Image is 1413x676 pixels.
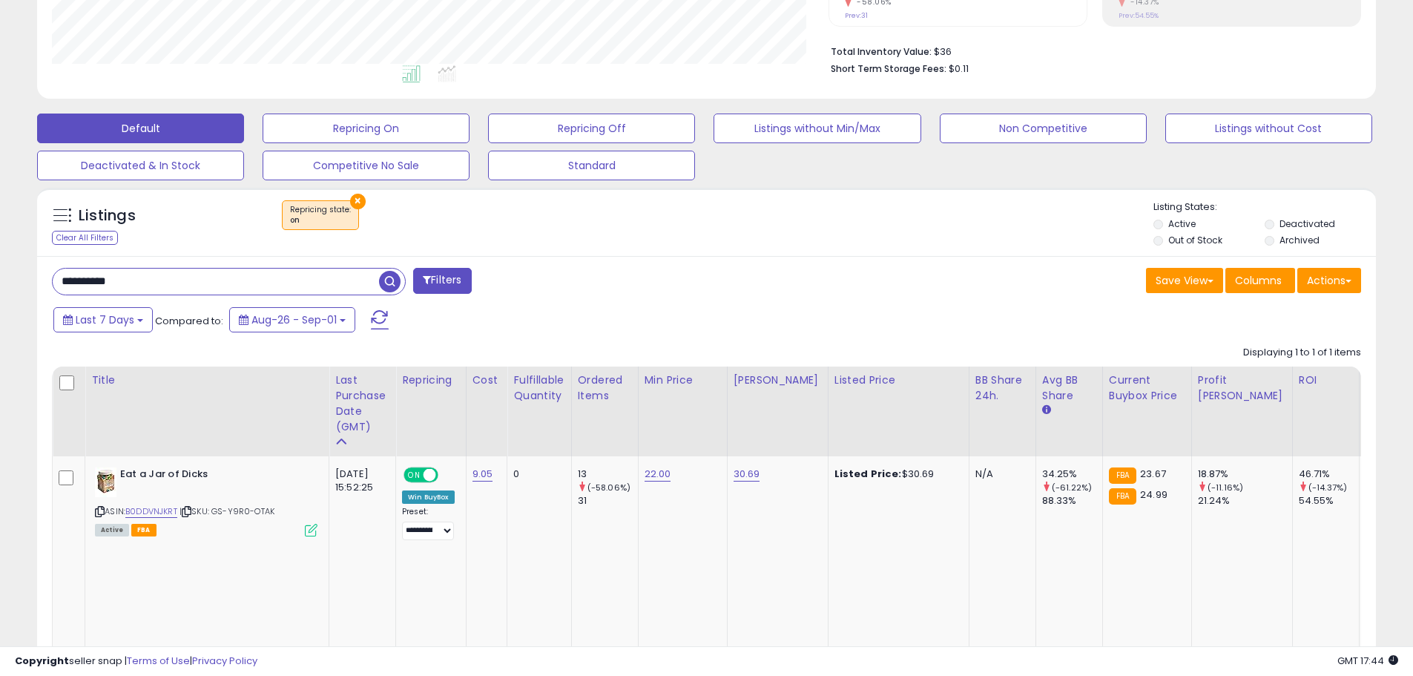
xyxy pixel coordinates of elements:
[76,312,134,327] span: Last 7 Days
[251,312,337,327] span: Aug-26 - Sep-01
[1052,482,1092,493] small: (-61.22%)
[1299,467,1359,481] div: 46.71%
[405,469,424,482] span: ON
[578,467,638,481] div: 13
[263,151,470,180] button: Competitive No Sale
[131,524,157,536] span: FBA
[37,151,244,180] button: Deactivated & In Stock
[1168,234,1222,246] label: Out of Stock
[1279,217,1335,230] label: Deactivated
[734,373,822,388] div: [PERSON_NAME]
[1308,482,1347,493] small: (-14.37%)
[91,373,323,388] div: Title
[436,469,460,482] span: OFF
[350,194,366,209] button: ×
[714,114,920,143] button: Listings without Min/Max
[1146,268,1223,293] button: Save View
[1109,373,1185,404] div: Current Buybox Price
[472,467,493,482] a: 9.05
[155,314,223,328] span: Compared to:
[1042,373,1096,404] div: Avg BB Share
[15,654,257,669] div: seller snap | |
[1165,114,1372,143] button: Listings without Cost
[1299,373,1353,388] div: ROI
[402,507,455,540] div: Preset:
[79,206,136,226] h5: Listings
[335,467,384,494] div: [DATE] 15:52:25
[834,467,902,481] b: Listed Price:
[1279,234,1320,246] label: Archived
[734,467,760,482] a: 30.69
[15,654,69,668] strong: Copyright
[1153,200,1376,214] p: Listing States:
[1109,488,1136,505] small: FBA
[229,307,355,332] button: Aug-26 - Sep-01
[488,151,695,180] button: Standard
[402,490,455,504] div: Win BuyBox
[290,204,351,226] span: Repricing state :
[834,373,963,388] div: Listed Price
[1299,494,1359,508] div: 54.55%
[1297,268,1361,293] button: Actions
[975,467,1024,481] div: N/A
[52,231,118,245] div: Clear All Filters
[488,114,695,143] button: Repricing Off
[645,467,671,482] a: 22.00
[845,11,868,20] small: Prev: 31
[1119,11,1159,20] small: Prev: 54.55%
[37,114,244,143] button: Default
[1042,404,1051,417] small: Avg BB Share.
[472,373,501,388] div: Cost
[120,467,300,485] b: Eat a Jar of Dicks
[290,215,351,226] div: on
[1042,467,1102,481] div: 34.25%
[53,307,153,332] button: Last 7 Days
[1208,482,1243,493] small: (-11.16%)
[831,62,946,75] b: Short Term Storage Fees:
[1140,467,1166,481] span: 23.67
[1225,268,1295,293] button: Columns
[1198,467,1292,481] div: 18.87%
[578,373,632,404] div: Ordered Items
[127,654,190,668] a: Terms of Use
[1168,217,1196,230] label: Active
[1109,467,1136,484] small: FBA
[587,482,630,493] small: (-58.06%)
[831,42,1350,59] li: $36
[513,467,559,481] div: 0
[1198,494,1292,508] div: 21.24%
[645,373,721,388] div: Min Price
[834,467,958,481] div: $30.69
[1042,494,1102,508] div: 88.33%
[125,505,177,518] a: B0DDVNJKRT
[1235,273,1282,288] span: Columns
[402,373,460,388] div: Repricing
[513,373,564,404] div: Fulfillable Quantity
[1337,654,1398,668] span: 2025-09-9 17:44 GMT
[1140,488,1167,502] span: 24.99
[263,114,470,143] button: Repricing On
[940,114,1147,143] button: Non Competitive
[949,62,969,76] span: $0.11
[1198,373,1286,404] div: Profit [PERSON_NAME]
[975,373,1030,404] div: BB Share 24h.
[831,45,932,58] b: Total Inventory Value:
[192,654,257,668] a: Privacy Policy
[1243,346,1361,360] div: Displaying 1 to 1 of 1 items
[413,268,471,294] button: Filters
[578,494,638,508] div: 31
[95,467,116,497] img: 41TEPapIj0L._SL40_.jpg
[335,373,389,435] div: Last Purchase Date (GMT)
[179,505,274,517] span: | SKU: GS-Y9R0-OTAK
[95,467,317,535] div: ASIN:
[95,524,129,536] span: All listings currently available for purchase on Amazon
